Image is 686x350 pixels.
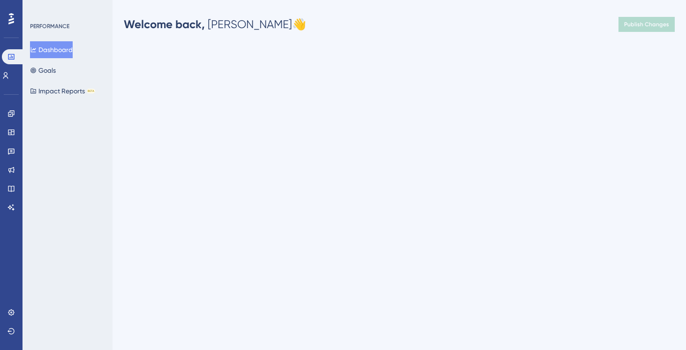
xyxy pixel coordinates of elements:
[30,23,69,30] div: PERFORMANCE
[624,21,669,28] span: Publish Changes
[618,17,675,32] button: Publish Changes
[30,41,73,58] button: Dashboard
[124,17,306,32] div: [PERSON_NAME] 👋
[124,17,205,31] span: Welcome back,
[30,83,95,99] button: Impact ReportsBETA
[30,62,56,79] button: Goals
[87,89,95,93] div: BETA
